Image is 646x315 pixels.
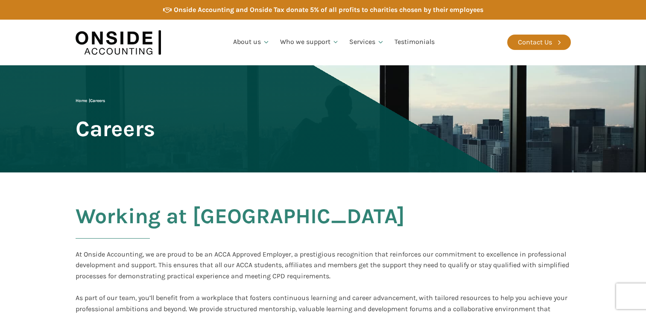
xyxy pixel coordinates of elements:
[76,117,155,140] span: Careers
[275,28,345,57] a: Who we support
[507,35,571,50] a: Contact Us
[90,98,105,103] span: Careers
[76,98,105,103] span: |
[76,98,87,103] a: Home
[389,28,440,57] a: Testimonials
[518,37,552,48] div: Contact Us
[344,28,389,57] a: Services
[76,26,161,59] img: Onside Accounting
[76,204,405,249] h2: Working at [GEOGRAPHIC_DATA]
[174,4,483,15] div: Onside Accounting and Onside Tax donate 5% of all profits to charities chosen by their employees
[228,28,275,57] a: About us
